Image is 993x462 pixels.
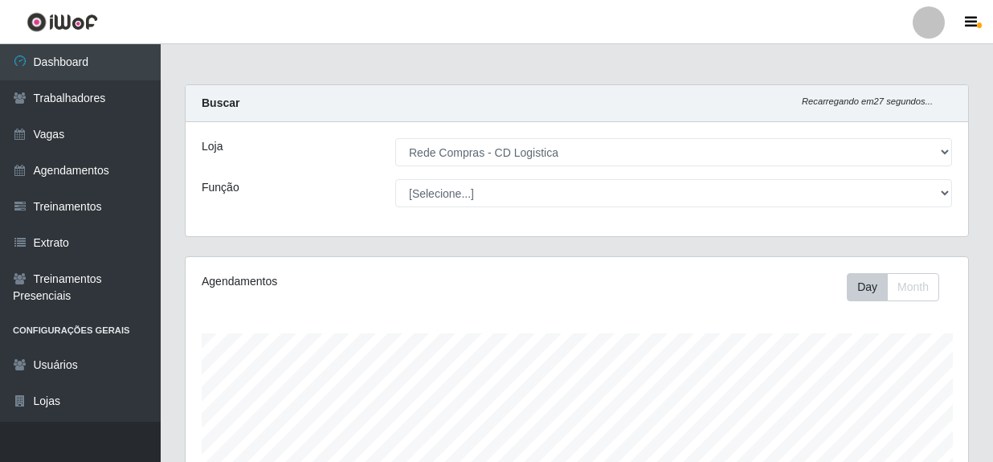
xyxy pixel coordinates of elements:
[887,273,939,301] button: Month
[847,273,888,301] button: Day
[27,12,98,32] img: CoreUI Logo
[202,138,223,155] label: Loja
[802,96,933,106] i: Recarregando em 27 segundos...
[202,96,239,109] strong: Buscar
[202,273,501,290] div: Agendamentos
[202,179,239,196] label: Função
[847,273,939,301] div: First group
[847,273,952,301] div: Toolbar with button groups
